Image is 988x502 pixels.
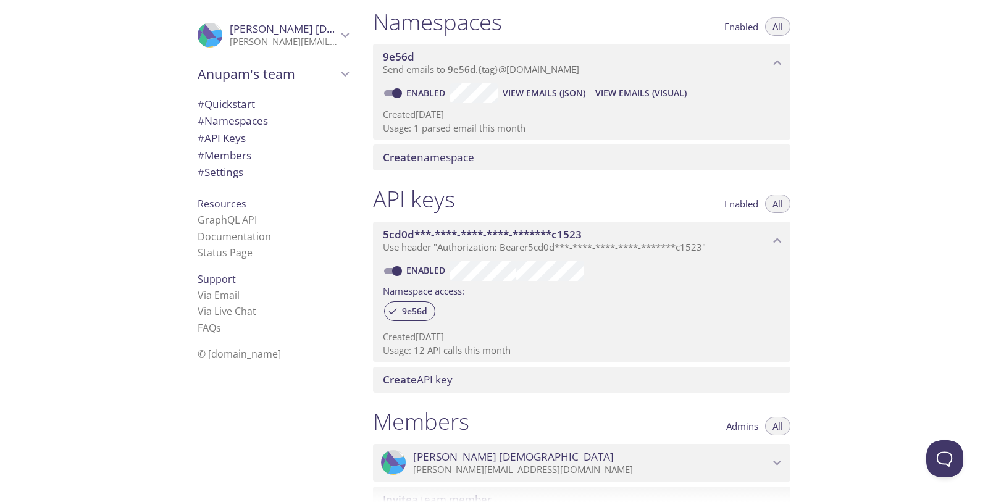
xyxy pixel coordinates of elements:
div: Team Settings [188,164,358,181]
span: 9e56d [395,306,435,317]
label: Namespace access: [383,281,464,299]
div: Anupam Krishna [188,15,358,56]
span: [PERSON_NAME] [DEMOGRAPHIC_DATA] [413,450,614,464]
span: Send emails to . {tag} @[DOMAIN_NAME] [383,63,579,75]
div: API Keys [188,130,358,147]
div: Namespaces [188,112,358,130]
p: Usage: 12 API calls this month [383,344,781,357]
span: Quickstart [198,97,255,111]
span: namespace [383,150,474,164]
span: Settings [198,165,243,179]
span: [PERSON_NAME] [DEMOGRAPHIC_DATA] [230,22,430,36]
div: Members [188,147,358,164]
a: Via Live Chat [198,304,256,318]
h1: Members [373,408,469,435]
span: API Keys [198,131,246,145]
span: # [198,165,204,179]
div: Create namespace [373,144,790,170]
span: Namespaces [198,114,268,128]
a: Enabled [404,264,450,276]
span: © [DOMAIN_NAME] [198,347,281,361]
span: # [198,131,204,145]
div: 9e56d namespace [373,44,790,82]
span: View Emails (JSON) [503,86,585,101]
p: [PERSON_NAME][EMAIL_ADDRESS][DOMAIN_NAME] [413,464,769,476]
span: Members [198,148,251,162]
h1: API keys [373,185,455,213]
span: # [198,114,204,128]
iframe: Help Scout Beacon - Open [926,440,963,477]
span: # [198,148,204,162]
div: Anupam's team [188,58,358,90]
span: s [216,321,221,335]
button: View Emails (JSON) [498,83,590,103]
button: Enabled [717,17,766,36]
div: Create API Key [373,367,790,393]
a: GraphQL API [198,213,257,227]
span: View Emails (Visual) [595,86,687,101]
p: Usage: 1 parsed email this month [383,122,781,135]
button: View Emails (Visual) [590,83,692,103]
span: # [198,97,204,111]
div: Anupam Krishna [373,444,790,482]
button: Enabled [717,195,766,213]
button: Admins [719,417,766,435]
p: Created [DATE] [383,108,781,121]
span: Resources [198,197,246,211]
div: 9e56d [384,301,435,321]
button: All [765,195,790,213]
p: Created [DATE] [383,330,781,343]
span: API key [383,372,453,387]
span: Anupam's team [198,65,337,83]
span: Create [383,150,417,164]
button: All [765,417,790,435]
div: Quickstart [188,96,358,113]
h1: Namespaces [373,8,502,36]
span: 9e56d [448,63,475,75]
a: Status Page [198,246,253,259]
p: [PERSON_NAME][EMAIL_ADDRESS][DOMAIN_NAME] [230,36,337,48]
a: Enabled [404,87,450,99]
span: Create [383,372,417,387]
button: All [765,17,790,36]
a: FAQ [198,321,221,335]
a: Via Email [198,288,240,302]
span: Support [198,272,236,286]
a: Documentation [198,230,271,243]
span: 9e56d [383,49,414,64]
